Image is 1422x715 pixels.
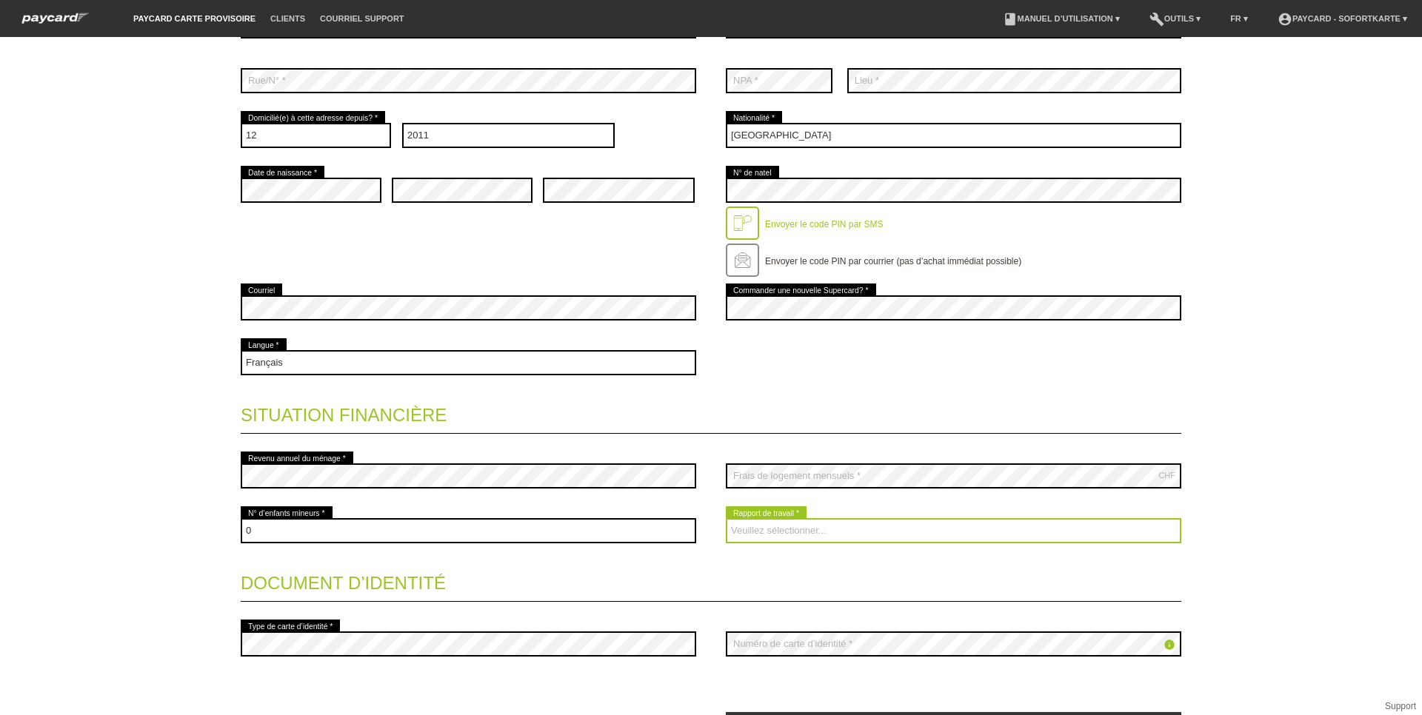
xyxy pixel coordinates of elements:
[241,558,1181,602] legend: Document d’identité
[765,256,1021,266] label: Envoyer le code PIN par courrier (pas d’achat immédiat possible)
[1149,12,1164,27] i: build
[1003,12,1018,27] i: book
[995,14,1127,23] a: bookManuel d’utilisation ▾
[263,14,313,23] a: Clients
[1223,14,1255,23] a: FR ▾
[241,390,1181,434] legend: Situation financière
[15,17,96,28] a: paycard Sofortkarte
[1270,14,1415,23] a: account_circlepaycard - Sofortkarte ▾
[1164,640,1175,653] a: info
[1385,701,1416,711] a: Support
[765,219,883,229] label: Envoyer le code PIN par SMS
[313,14,411,23] a: Courriel Support
[1142,14,1208,23] a: buildOutils ▾
[1278,12,1292,27] i: account_circle
[126,14,263,23] a: paycard carte provisoire
[1158,471,1175,480] div: CHF
[1164,639,1175,651] i: info
[15,10,96,26] img: paycard Sofortkarte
